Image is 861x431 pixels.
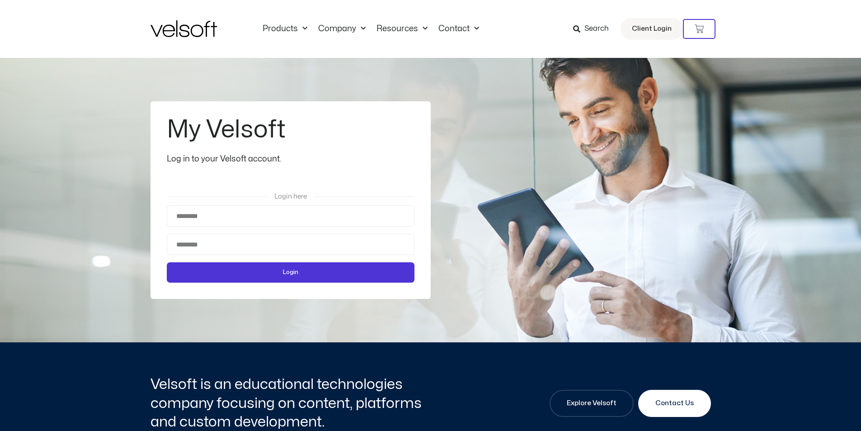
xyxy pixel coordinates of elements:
[167,118,412,142] h2: My Velsoft
[655,398,694,409] span: Contact Us
[632,23,672,35] span: Client Login
[567,398,616,409] span: Explore Velsoft
[283,268,298,277] span: Login
[151,20,217,37] img: Velsoft Training Materials
[257,24,313,34] a: ProductsMenu Toggle
[573,21,615,37] a: Search
[550,390,634,417] a: Explore Velsoft
[313,24,371,34] a: CompanyMenu Toggle
[167,262,414,283] button: Login
[257,24,485,34] nav: Menu
[621,18,683,40] a: Client Login
[371,24,433,34] a: ResourcesMenu Toggle
[167,153,414,166] div: Log in to your Velsoft account.
[433,24,485,34] a: ContactMenu Toggle
[584,23,609,35] span: Search
[274,193,307,200] span: Login here
[638,390,711,417] a: Contact Us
